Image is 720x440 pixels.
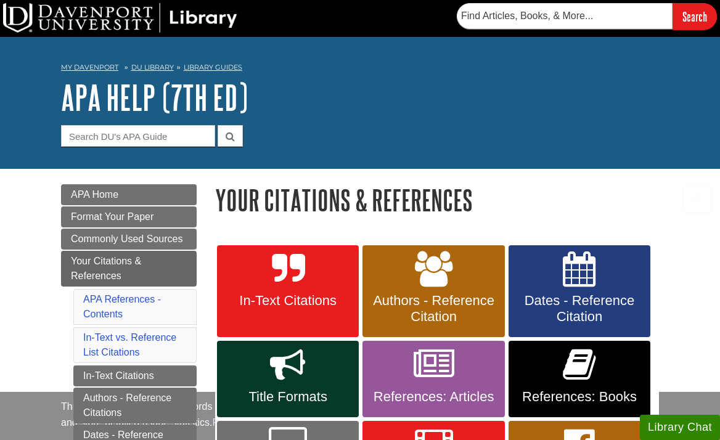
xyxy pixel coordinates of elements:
[73,388,197,423] a: Authors - Reference Citations
[61,251,197,287] a: Your Citations & References
[61,59,659,79] nav: breadcrumb
[362,341,504,417] a: References: Articles
[61,184,197,205] a: APA Home
[217,341,359,417] a: Title Formats
[509,245,650,338] a: Dates - Reference Citation
[61,206,197,227] a: Format Your Paper
[677,190,717,207] a: Back to Top
[640,415,720,440] button: Library Chat
[226,389,350,405] span: Title Formats
[73,365,197,386] a: In-Text Citations
[215,184,659,216] h1: Your Citations & References
[457,3,717,30] form: Searches DU Library's articles, books, and more
[362,245,504,338] a: Authors - Reference Citation
[61,62,118,73] a: My Davenport
[372,293,495,325] span: Authors - Reference Citation
[372,389,495,405] span: References: Articles
[61,125,215,147] input: Search DU's APA Guide
[217,245,359,338] a: In-Text Citations
[71,189,118,200] span: APA Home
[131,63,174,71] a: DU Library
[61,229,197,250] a: Commonly Used Sources
[3,3,237,33] img: DU Library
[518,389,641,405] span: References: Books
[509,341,650,417] a: References: Books
[71,256,141,281] span: Your Citations & References
[226,293,350,309] span: In-Text Citations
[518,293,641,325] span: Dates - Reference Citation
[457,3,673,29] input: Find Articles, Books, & More...
[71,211,153,222] span: Format Your Paper
[184,63,242,71] a: Library Guides
[83,294,161,319] a: APA References - Contents
[83,332,176,357] a: In-Text vs. Reference List Citations
[673,3,717,30] input: Search
[71,234,182,244] span: Commonly Used Sources
[61,78,248,116] a: APA Help (7th Ed)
